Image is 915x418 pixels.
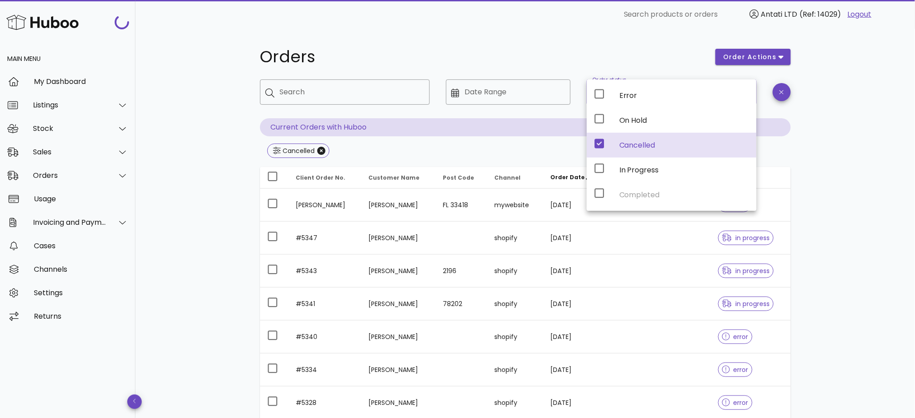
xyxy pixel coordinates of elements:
span: error [722,367,749,373]
p: Current Orders with Huboo [260,118,791,136]
span: Antati LTD [761,9,798,19]
span: Order Date [550,173,585,181]
a: Logout [848,9,872,20]
td: [PERSON_NAME] [362,255,436,288]
div: Invoicing and Payments [33,218,107,227]
div: In Progress [619,166,749,174]
div: Channels [34,265,128,274]
td: [DATE] [543,255,608,288]
td: #5340 [289,320,362,353]
td: [PERSON_NAME] [362,353,436,386]
span: (Ref: 14029) [800,9,841,19]
td: mywebsite [488,189,543,222]
span: in progress [722,235,770,241]
img: Huboo Logo [6,13,79,32]
td: shopify [488,288,543,320]
h1: Orders [260,49,705,65]
th: Customer Name [362,167,436,189]
div: Orders [33,171,107,180]
th: Order Date: Sorted descending. Activate to remove sorting. [543,167,608,189]
td: [PERSON_NAME] [362,222,436,255]
span: Channel [495,174,521,181]
button: Close [317,147,325,155]
td: [DATE] [543,353,608,386]
div: Error [619,91,749,100]
td: [DATE] [543,189,608,222]
span: Customer Name [369,174,420,181]
div: Stock [33,124,107,133]
td: #5341 [289,288,362,320]
td: [DATE] [543,288,608,320]
td: [PERSON_NAME] [362,320,436,353]
div: Settings [34,288,128,297]
span: Client Order No. [296,174,346,181]
th: Post Code [436,167,488,189]
div: My Dashboard [34,77,128,86]
td: [PERSON_NAME] [289,189,362,222]
td: #5334 [289,353,362,386]
button: order actions [715,49,790,65]
td: #5343 [289,255,362,288]
div: Cases [34,242,128,250]
span: error [722,399,749,406]
span: in progress [722,301,770,307]
td: FL 33418 [436,189,488,222]
div: Usage [34,195,128,203]
div: Cancelled [281,146,315,155]
td: 2196 [436,255,488,288]
label: Order status [592,77,626,84]
td: shopify [488,353,543,386]
td: [PERSON_NAME] [362,288,436,320]
div: Listings [33,101,107,109]
div: Cancelled [619,141,749,149]
th: Client Order No. [289,167,362,189]
span: error [722,334,749,340]
td: [DATE] [543,320,608,353]
td: #5347 [289,222,362,255]
div: Returns [34,312,128,320]
td: shopify [488,320,543,353]
div: Sales [33,148,107,156]
td: [DATE] [543,222,608,255]
span: order actions [723,52,777,62]
span: in progress [722,268,770,274]
span: Post Code [443,174,474,181]
td: shopify [488,255,543,288]
td: shopify [488,222,543,255]
th: Channel [488,167,543,189]
td: 78202 [436,288,488,320]
div: On Hold [619,116,749,125]
td: [PERSON_NAME] [362,189,436,222]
